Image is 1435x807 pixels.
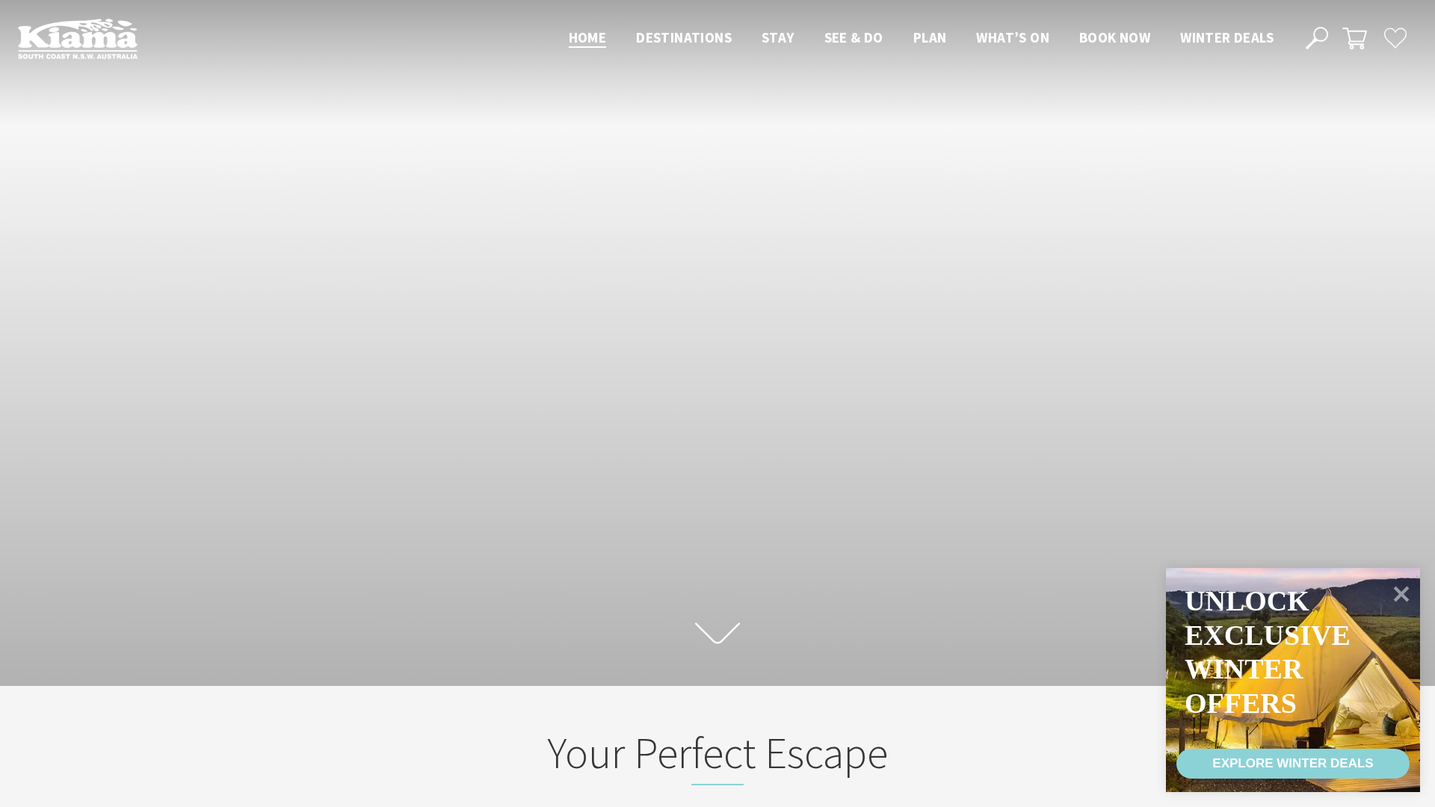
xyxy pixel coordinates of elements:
div: Unlock exclusive winter offers [1185,584,1350,720]
span: Stay [762,28,794,46]
span: Home [569,28,607,46]
h2: Your Perfect Escape [425,727,1010,785]
a: EXPLORE WINTER DEALS [1176,749,1410,779]
span: Destinations [636,28,732,46]
span: Plan [913,28,947,46]
nav: Main Menu [554,26,1289,51]
span: Winter Deals [1180,28,1274,46]
span: Book now [1079,28,1150,46]
span: What’s On [976,28,1049,46]
span: See & Do [824,28,883,46]
div: EXPLORE WINTER DEALS [1212,749,1373,779]
img: Kiama Logo [18,18,138,59]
